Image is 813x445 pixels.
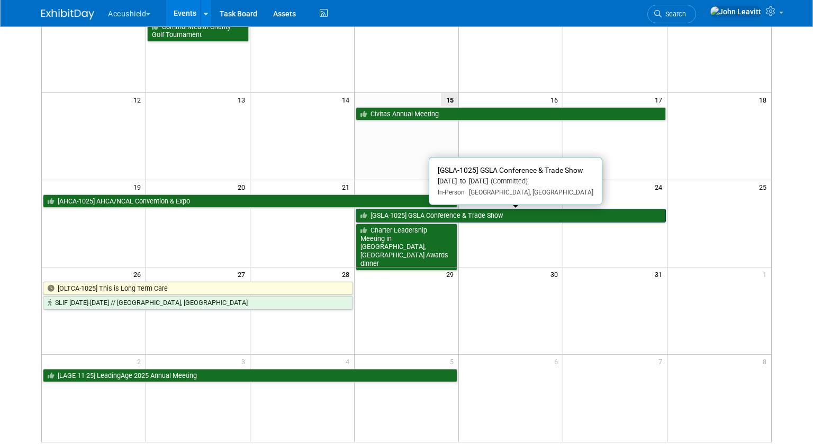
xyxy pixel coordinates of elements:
[654,267,667,281] span: 31
[654,93,667,106] span: 17
[553,355,563,368] span: 6
[654,180,667,193] span: 24
[132,267,146,281] span: 26
[240,355,250,368] span: 3
[41,9,94,20] img: ExhibitDay
[132,93,146,106] span: 12
[762,355,771,368] span: 8
[438,166,583,174] span: [GSLA-1025] GSLA Conference & Trade Show
[136,355,146,368] span: 2
[449,355,458,368] span: 5
[647,5,696,23] a: Search
[132,180,146,193] span: 19
[441,93,458,106] span: 15
[341,93,354,106] span: 14
[438,189,465,196] span: In-Person
[657,355,667,368] span: 7
[488,177,528,185] span: (Committed)
[445,267,458,281] span: 29
[758,93,771,106] span: 18
[237,180,250,193] span: 20
[549,93,563,106] span: 16
[147,20,249,42] a: Commonwealth Charity Golf Tournament
[345,355,354,368] span: 4
[341,180,354,193] span: 21
[438,177,593,186] div: [DATE] to [DATE]
[43,282,353,295] a: [OLTCA-1025] This is Long Term Care
[341,267,354,281] span: 28
[662,10,686,18] span: Search
[762,267,771,281] span: 1
[356,224,457,271] a: Charter Leadership Meeting in [GEOGRAPHIC_DATA], [GEOGRAPHIC_DATA] Awards dinner
[549,267,563,281] span: 30
[356,107,666,121] a: Civitas Annual Meeting
[465,189,593,196] span: [GEOGRAPHIC_DATA], [GEOGRAPHIC_DATA]
[237,267,250,281] span: 27
[43,296,353,310] a: SLIF [DATE]-[DATE] // [GEOGRAPHIC_DATA], [GEOGRAPHIC_DATA]
[237,93,250,106] span: 13
[43,369,457,383] a: [LAGE-11-25] LeadingAge 2025 Annual Meeting
[758,180,771,193] span: 25
[43,194,457,208] a: [AHCA-1025] AHCA/NCAL Convention & Expo
[356,209,666,222] a: [GSLA-1025] GSLA Conference & Trade Show
[710,6,762,17] img: John Leavitt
